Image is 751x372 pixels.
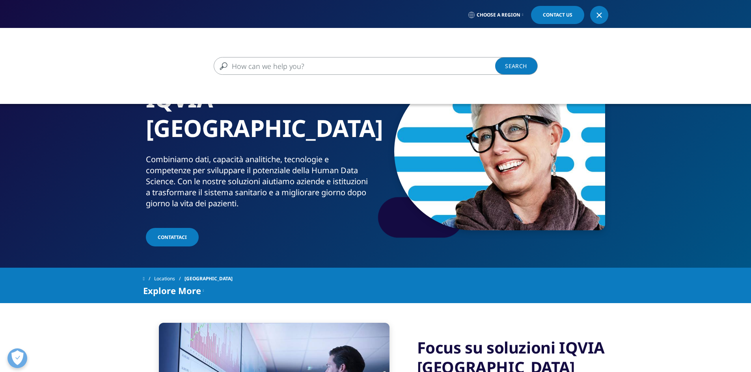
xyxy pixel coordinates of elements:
[477,12,520,18] span: Choose a Region
[214,57,515,75] input: Cerca
[543,13,572,17] span: Contact Us
[209,28,608,65] nav: Primary
[495,57,538,75] a: Cerca
[7,348,27,368] button: Apri preferenze
[531,6,584,24] a: Contact Us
